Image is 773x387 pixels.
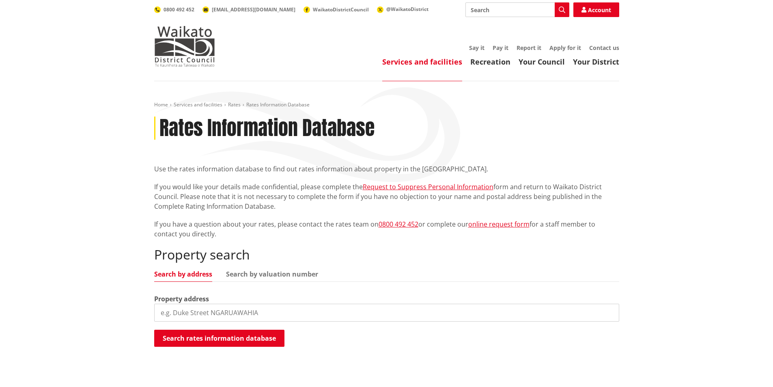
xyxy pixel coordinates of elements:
[377,6,428,13] a: @WaikatoDistrict
[164,6,194,13] span: 0800 492 452
[363,182,493,191] a: Request to Suppress Personal Information
[386,6,428,13] span: @WaikatoDistrict
[159,117,375,140] h1: Rates Information Database
[154,247,619,262] h2: Property search
[573,57,619,67] a: Your District
[174,101,222,108] a: Services and facilities
[154,164,619,174] p: Use the rates information database to find out rates information about property in the [GEOGRAPHI...
[154,330,284,347] button: Search rates information database
[202,6,295,13] a: [EMAIL_ADDRESS][DOMAIN_NAME]
[519,57,565,67] a: Your Council
[212,6,295,13] span: [EMAIL_ADDRESS][DOMAIN_NAME]
[154,182,619,211] p: If you would like your details made confidential, please complete the form and return to Waikato ...
[154,6,194,13] a: 0800 492 452
[517,44,541,52] a: Report it
[313,6,369,13] span: WaikatoDistrictCouncil
[470,57,510,67] a: Recreation
[469,44,484,52] a: Say it
[226,271,318,277] a: Search by valuation number
[465,2,569,17] input: Search input
[468,220,530,229] a: online request form
[379,220,418,229] a: 0800 492 452
[154,304,619,322] input: e.g. Duke Street NGARUAWAHIA
[154,101,168,108] a: Home
[246,101,310,108] span: Rates Information Database
[549,44,581,52] a: Apply for it
[228,101,241,108] a: Rates
[154,271,212,277] a: Search by address
[573,2,619,17] a: Account
[589,44,619,52] a: Contact us
[304,6,369,13] a: WaikatoDistrictCouncil
[154,294,209,304] label: Property address
[493,44,508,52] a: Pay it
[154,26,215,67] img: Waikato District Council - Te Kaunihera aa Takiwaa o Waikato
[382,57,462,67] a: Services and facilities
[154,102,619,108] nav: breadcrumb
[154,219,619,239] p: If you have a question about your rates, please contact the rates team on or complete our for a s...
